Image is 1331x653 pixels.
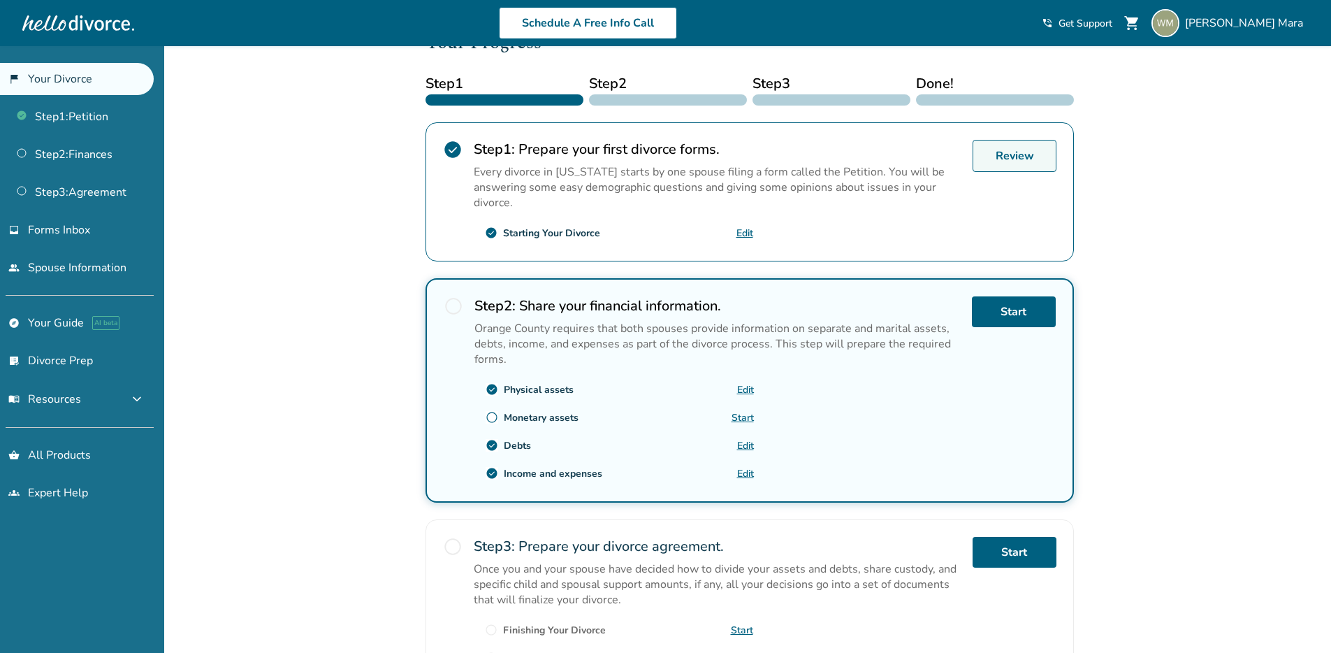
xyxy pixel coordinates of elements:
span: phone_in_talk [1042,17,1053,29]
a: Review [973,140,1056,172]
span: Forms Inbox [28,222,90,238]
span: groups [8,487,20,498]
div: Debts [504,439,531,452]
span: Step 1 [426,73,583,94]
span: explore [8,317,20,329]
span: shopping_cart [1123,15,1140,31]
span: shopping_basket [8,450,20,461]
a: Schedule A Free Info Call [499,7,677,39]
strong: Step 1 : [474,140,515,159]
span: radio_button_unchecked [443,537,463,557]
span: radio_button_unchecked [485,624,497,636]
span: Step 3 [752,73,910,94]
span: check_circle [443,140,463,159]
span: Done! [916,73,1074,94]
span: check_circle [486,383,498,396]
p: Orange County requires that both spouses provide information on separate and marital assets, debt... [474,321,961,367]
h2: Prepare your divorce agreement. [474,537,961,556]
span: inbox [8,224,20,236]
a: Start [731,624,753,637]
img: wjmara22591+hellodivorce@gmail.com [1151,9,1179,37]
strong: Step 3 : [474,537,515,556]
a: Start [973,537,1056,568]
span: [PERSON_NAME] Mara [1185,15,1309,31]
div: Income and expenses [504,467,602,480]
a: Edit [737,439,754,452]
a: Edit [737,383,754,396]
span: people [8,262,20,273]
span: Resources [8,392,81,407]
span: check_circle [485,227,497,239]
span: list_alt_check [8,355,20,366]
h2: Prepare your first divorce forms. [474,140,961,159]
span: menu_book [8,394,20,405]
span: expand_more [129,391,145,408]
div: Finishing Your Divorce [503,624,606,637]
span: Step 2 [589,73,747,94]
p: Once you and your spouse have decided how to divide your assets and debts, share custody, and spe... [474,561,961,608]
a: Start [732,411,754,424]
a: Start [972,296,1056,327]
span: radio_button_unchecked [444,296,463,316]
span: Get Support [1059,17,1112,30]
div: Starting Your Divorce [503,227,600,240]
span: check_circle [486,467,498,480]
strong: Step 2 : [474,296,516,315]
span: radio_button_unchecked [486,411,498,424]
a: Edit [736,227,753,240]
h2: Share your financial information. [474,296,961,315]
div: Physical assets [504,383,574,396]
a: phone_in_talkGet Support [1042,17,1112,30]
a: Edit [737,467,754,480]
iframe: Chat Widget [1261,586,1331,653]
span: check_circle [486,439,498,452]
div: Monetary assets [504,411,579,424]
span: flag_2 [8,73,20,85]
span: AI beta [92,316,119,330]
p: Every divorce in [US_STATE] starts by one spouse filing a form called the Petition. You will be a... [474,164,961,210]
